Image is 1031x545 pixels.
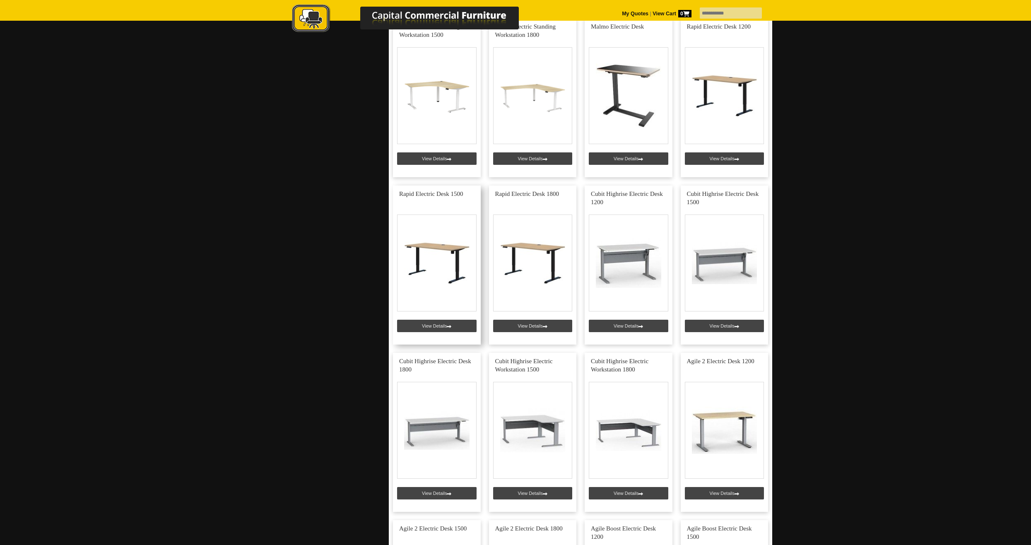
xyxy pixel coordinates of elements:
img: Capital Commercial Furniture Logo [269,4,559,34]
a: View Cart0 [651,11,691,17]
a: Capital Commercial Furniture Logo [269,4,559,37]
a: My Quotes [622,11,648,17]
strong: View Cart [653,11,691,17]
span: 0 [678,10,691,17]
